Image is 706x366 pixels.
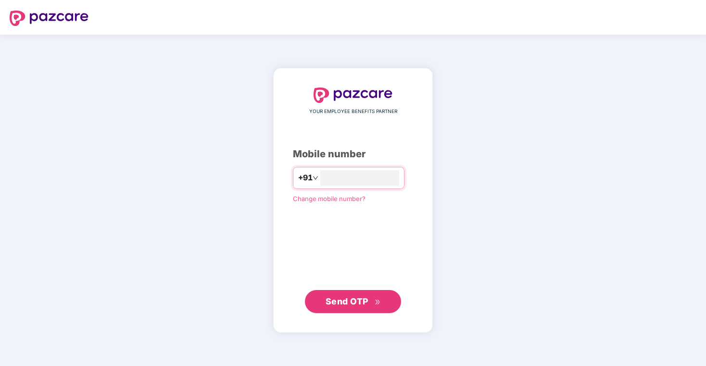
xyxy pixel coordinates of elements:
[298,172,313,184] span: +91
[293,147,413,162] div: Mobile number
[305,290,401,313] button: Send OTPdouble-right
[309,108,397,115] span: YOUR EMPLOYEE BENEFITS PARTNER
[375,299,381,305] span: double-right
[313,175,318,181] span: down
[293,195,366,202] a: Change mobile number?
[314,88,392,103] img: logo
[10,11,88,26] img: logo
[326,296,368,306] span: Send OTP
